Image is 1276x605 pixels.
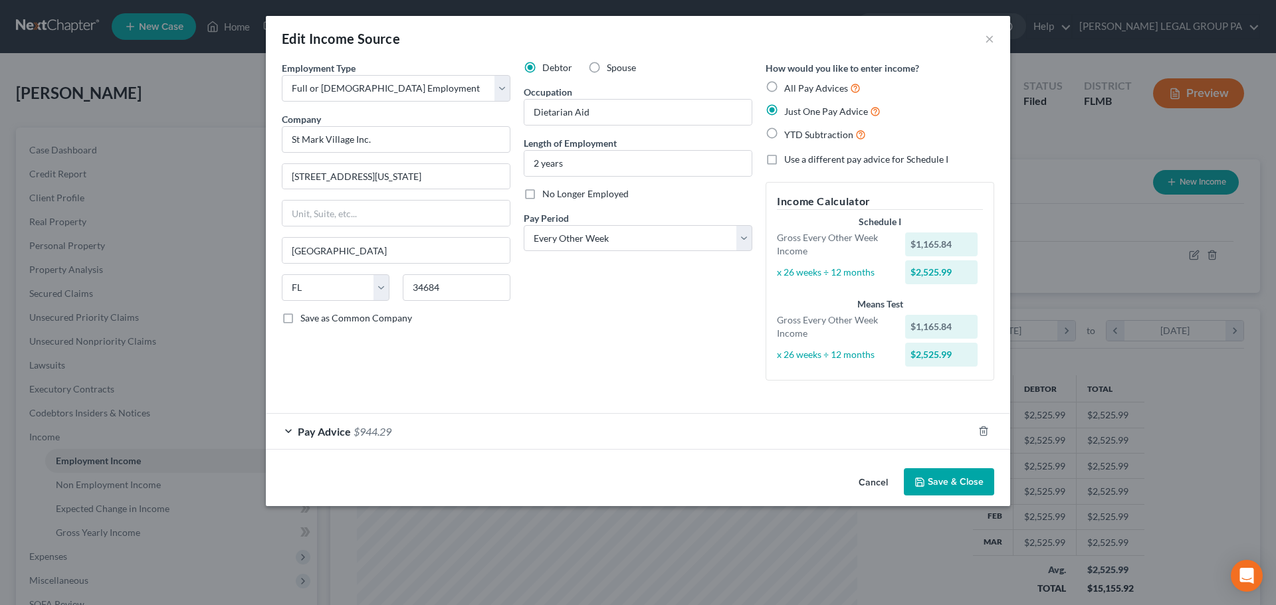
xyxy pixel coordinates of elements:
[403,274,510,301] input: Enter zip...
[542,188,629,199] span: No Longer Employed
[777,298,983,311] div: Means Test
[607,62,636,73] span: Spouse
[524,136,617,150] label: Length of Employment
[354,425,391,438] span: $944.29
[524,151,752,176] input: ex: 2 years
[777,215,983,228] div: Schedule I
[282,126,510,153] input: Search company by name...
[770,266,899,279] div: x 26 weeks ÷ 12 months
[770,313,899,340] div: Gross Every Other Week Income
[905,343,978,367] div: $2,525.99
[524,213,569,224] span: Pay Period
[777,193,983,210] h5: Income Calculator
[848,470,899,496] button: Cancel
[282,238,510,263] input: Enter city...
[298,425,351,438] span: Pay Advice
[770,348,899,361] div: x 26 weeks ÷ 12 months
[300,312,412,323] span: Save as Common Company
[770,231,899,258] div: Gross Every Other Week Income
[542,62,572,73] span: Debtor
[985,31,994,46] button: ×
[524,85,572,99] label: Occupation
[905,232,978,256] div: $1,165.84
[282,29,400,48] div: Edit Income Source
[1231,560,1263,592] div: Open Intercom Messenger
[784,129,853,140] span: YTD Subtraction
[766,61,919,75] label: How would you like to enter income?
[905,260,978,284] div: $2,525.99
[784,153,948,165] span: Use a different pay advice for Schedule I
[784,82,848,94] span: All Pay Advices
[282,201,510,226] input: Unit, Suite, etc...
[282,62,356,74] span: Employment Type
[904,468,994,496] button: Save & Close
[524,100,752,125] input: --
[905,315,978,339] div: $1,165.84
[282,114,321,125] span: Company
[784,106,868,117] span: Just One Pay Advice
[282,164,510,189] input: Enter address...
